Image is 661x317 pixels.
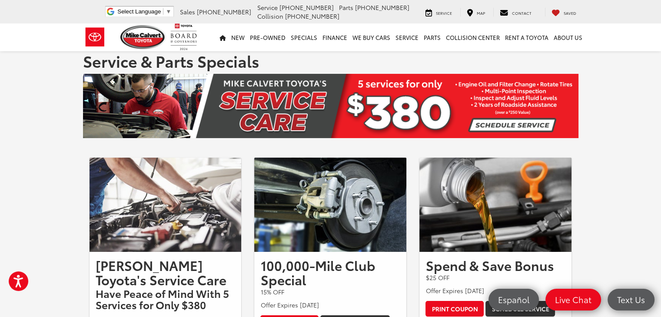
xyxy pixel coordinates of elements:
h2: [PERSON_NAME] Toyota's Service Care [96,258,236,287]
a: Español [488,289,539,310]
a: My Saved Vehicles [545,8,583,17]
span: Contact [512,10,531,16]
p: Offer Expires [DATE] [260,300,400,309]
span: Sales [180,7,195,16]
span: Select Language [117,8,161,15]
a: Collision Center [443,23,502,51]
span: [PHONE_NUMBER] [355,3,409,12]
a: Finance [320,23,350,51]
p: Offer Expires [DATE] [425,286,565,295]
span: ▼ [166,8,171,15]
h1: Service & Parts Specials [83,52,578,69]
a: Print Coupon [425,301,484,317]
span: [PHONE_NUMBER] [279,3,334,12]
a: New [229,23,247,51]
a: Rent a Toyota [502,23,551,51]
h2: 100,000-Mile Club Special [260,258,400,287]
h2: Spend & Save Bonus [425,258,565,272]
img: Updated Service Banner | July 2024 [83,74,578,138]
span: Live Chat [551,294,596,305]
span: Service [257,3,278,12]
a: Live Chat [545,289,601,310]
span: Español [494,294,534,305]
span: Map [477,10,485,16]
a: Text Us [608,289,654,310]
a: Select Language​ [117,8,171,15]
a: Specials [288,23,320,51]
span: [PHONE_NUMBER] [285,12,339,20]
h3: Have Peace of Mind With 5 Services for Only $380 [96,287,236,310]
a: Service [419,8,458,17]
img: Mike Calvert Toyota [120,25,166,49]
img: Toyota [79,23,111,51]
span: Service [436,10,452,16]
a: Contact [493,8,538,17]
p: $25 OFF [425,273,565,282]
span: Parts [339,3,353,12]
span: Collision [257,12,283,20]
img: Mike Calvert Toyota's Service Care [90,158,242,252]
a: Parts [421,23,443,51]
a: WE BUY CARS [350,23,393,51]
a: Pre-Owned [247,23,288,51]
span: Text Us [613,294,649,305]
a: Service [393,23,421,51]
a: Schedule Service [485,301,555,317]
span: Saved [564,10,576,16]
span: [PHONE_NUMBER] [197,7,251,16]
a: Home [217,23,229,51]
p: 15% OFF [260,287,400,296]
a: Map [460,8,492,17]
a: About Us [551,23,585,51]
img: Spend & Save Bonus [419,158,571,252]
img: 100,000-Mile Club Special [254,158,406,252]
